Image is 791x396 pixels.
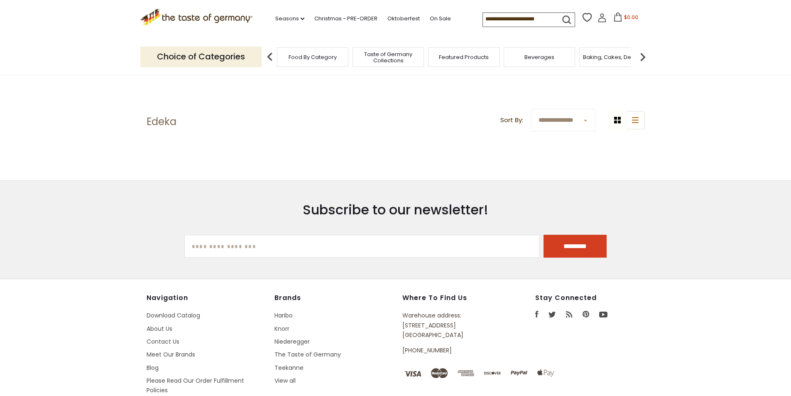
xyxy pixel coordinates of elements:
a: On Sale [430,14,451,23]
a: Teekanne [274,364,304,372]
label: Sort By: [500,115,523,125]
a: Blog [147,364,159,372]
h4: Navigation [147,294,266,302]
h4: Brands [274,294,394,302]
a: Please Read Our Order Fulfillment Policies [147,376,244,394]
a: Taste of Germany Collections [355,51,421,64]
a: Oktoberfest [387,14,420,23]
a: Featured Products [439,54,489,60]
a: Seasons [275,14,304,23]
a: About Us [147,325,172,333]
a: Meet Our Brands [147,350,195,359]
a: Contact Us [147,337,179,346]
h3: Subscribe to our newsletter! [184,202,607,218]
h4: Stay Connected [535,294,645,302]
a: Christmas - PRE-ORDER [314,14,377,23]
p: Choice of Categories [140,47,262,67]
span: $0.00 [624,14,638,21]
button: $0.00 [608,12,644,25]
a: Knorr [274,325,289,333]
a: Baking, Cakes, Desserts [583,54,647,60]
h1: Edeka [147,116,176,128]
a: View all [274,376,296,385]
a: The Taste of Germany [274,350,341,359]
p: Warehouse address: [STREET_ADDRESS] [GEOGRAPHIC_DATA] [402,311,497,340]
img: previous arrow [262,49,278,65]
a: Food By Category [289,54,337,60]
a: Niederegger [274,337,310,346]
a: Download Catalog [147,311,200,320]
a: Beverages [524,54,554,60]
h4: Where to find us [402,294,497,302]
p: [PHONE_NUMBER] [402,346,497,355]
a: Haribo [274,311,293,320]
img: next arrow [634,49,651,65]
